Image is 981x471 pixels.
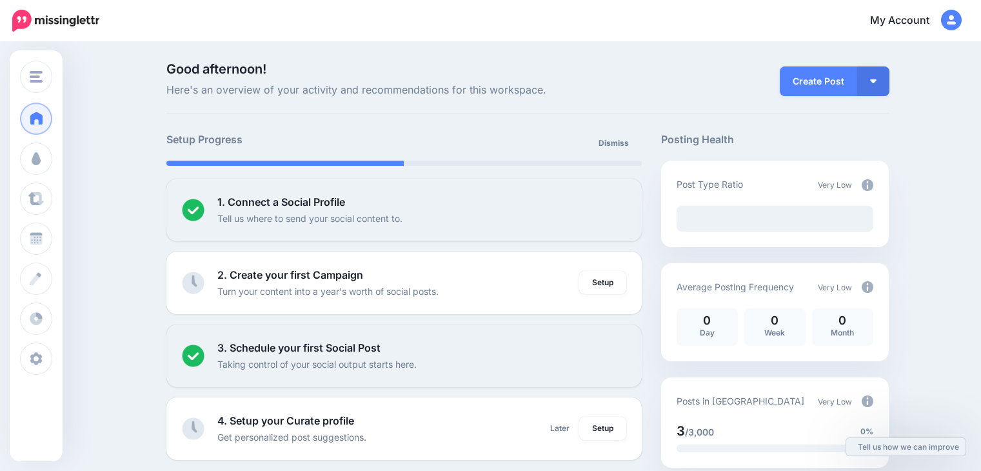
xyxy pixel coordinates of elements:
[685,426,714,437] span: /3,000
[677,394,804,408] p: Posts in [GEOGRAPHIC_DATA]
[182,417,204,440] img: clock-grey.png
[217,357,417,372] p: Taking control of your social output starts here.
[579,417,626,440] a: Setup
[870,79,877,83] img: arrow-down-white.png
[818,397,852,406] span: Very Low
[166,82,642,99] span: Here's an overview of your activity and recommendations for this workspace.
[780,66,857,96] a: Create Post
[217,341,381,354] b: 3. Schedule your first Social Post
[862,281,873,293] img: info-circle-grey.png
[217,284,439,299] p: Turn your content into a year's worth of social posts.
[30,71,43,83] img: menu.png
[182,199,204,221] img: checked-circle.png
[862,396,873,407] img: info-circle-grey.png
[182,272,204,294] img: clock-grey.png
[217,414,354,427] b: 4. Setup your Curate profile
[166,132,404,148] h5: Setup Progress
[661,132,889,148] h5: Posting Health
[700,328,715,337] span: Day
[217,268,363,281] b: 2. Create your first Campaign
[12,10,99,32] img: Missinglettr
[677,177,743,192] p: Post Type Ratio
[217,195,345,208] b: 1. Connect a Social Profile
[818,315,867,326] p: 0
[818,180,852,190] span: Very Low
[860,425,873,438] span: 0%
[579,271,626,294] a: Setup
[857,5,962,37] a: My Account
[166,61,266,77] span: Good afternoon!
[591,132,637,155] a: Dismiss
[217,211,402,226] p: Tell us where to send your social content to.
[542,417,577,440] a: Later
[683,315,731,326] p: 0
[751,315,799,326] p: 0
[846,438,966,456] a: Tell us how we can improve
[677,279,794,294] p: Average Posting Frequency
[831,328,854,337] span: Month
[818,283,852,292] span: Very Low
[182,345,204,367] img: checked-circle.png
[862,179,873,191] img: info-circle-grey.png
[677,423,685,439] span: 3
[764,328,785,337] span: Week
[217,430,366,445] p: Get personalized post suggestions.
